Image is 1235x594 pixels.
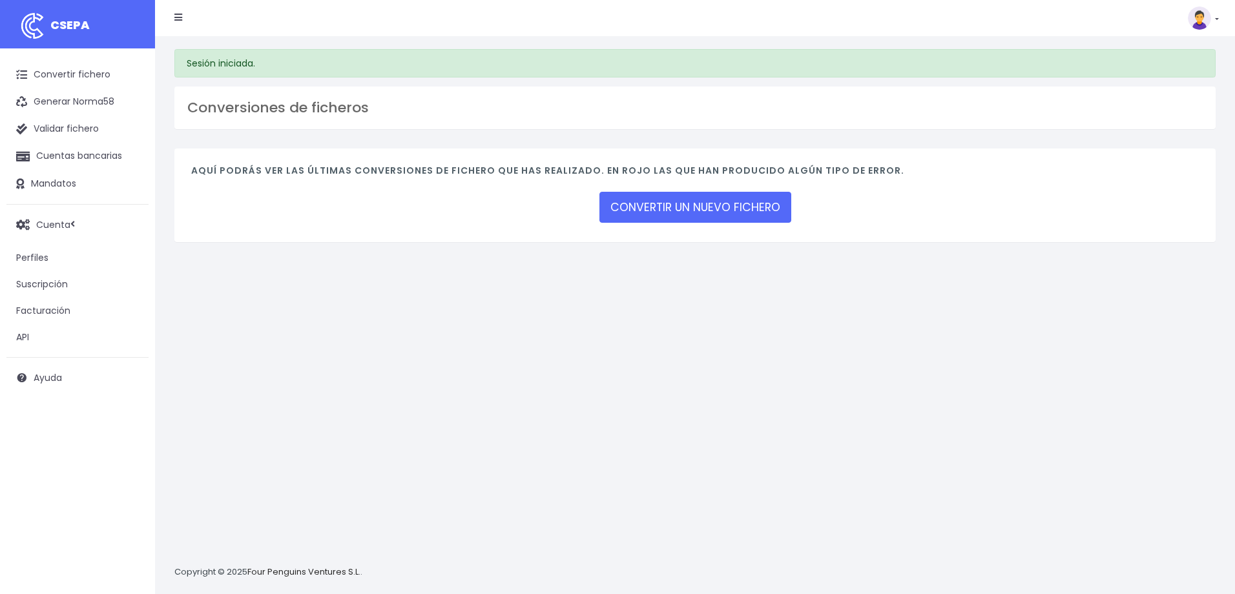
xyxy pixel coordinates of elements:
h3: Conversiones de ficheros [187,99,1203,116]
span: Ayuda [34,371,62,384]
a: Mandatos [6,170,149,198]
h4: Aquí podrás ver las últimas conversiones de fichero que has realizado. En rojo las que han produc... [191,165,1199,183]
a: Suscripción [6,271,149,298]
p: Copyright © 2025 . [174,566,362,579]
a: API [6,324,149,351]
a: Cuentas bancarias [6,143,149,170]
a: Convertir fichero [6,61,149,88]
a: Cuenta [6,211,149,238]
span: CSEPA [50,17,90,33]
a: Ayuda [6,364,149,391]
a: Four Penguins Ventures S.L. [247,566,360,578]
a: CONVERTIR UN NUEVO FICHERO [599,192,791,223]
span: Cuenta [36,218,70,230]
a: Generar Norma58 [6,88,149,116]
img: profile [1188,6,1211,30]
img: logo [16,10,48,42]
a: Facturación [6,298,149,324]
a: Perfiles [6,245,149,271]
a: Validar fichero [6,116,149,143]
div: Sesión iniciada. [174,49,1216,77]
